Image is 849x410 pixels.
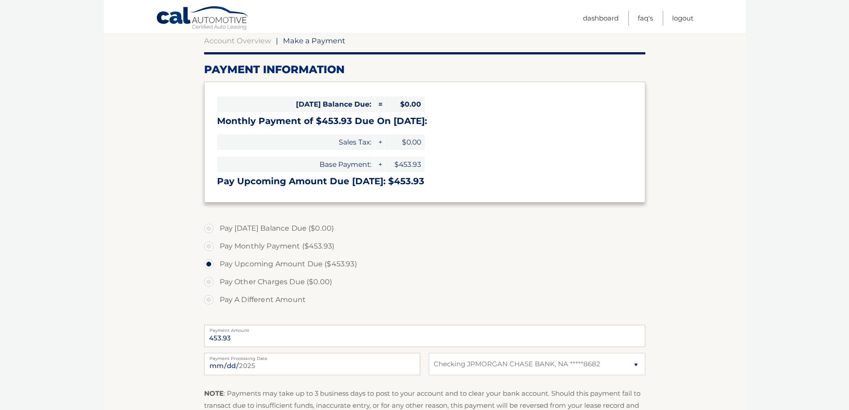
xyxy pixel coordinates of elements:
span: Sales Tax: [217,134,375,150]
label: Pay A Different Amount [204,291,645,309]
a: Account Overview [204,36,271,45]
input: Payment Date [204,353,420,375]
label: Payment Processing Date [204,353,420,360]
strong: NOTE [204,389,224,398]
h3: Pay Upcoming Amount Due [DATE]: $453.93 [217,176,632,187]
a: Logout [672,11,693,25]
span: | [276,36,278,45]
span: $0.00 [385,134,425,150]
label: Pay Monthly Payment ($453.93) [204,237,645,255]
label: Payment Amount [204,325,645,332]
a: Dashboard [583,11,619,25]
a: FAQ's [638,11,653,25]
span: + [375,157,384,172]
span: $453.93 [385,157,425,172]
label: Pay Other Charges Due ($0.00) [204,273,645,291]
label: Pay Upcoming Amount Due ($453.93) [204,255,645,273]
span: Make a Payment [283,36,345,45]
span: [DATE] Balance Due: [217,96,375,112]
span: Base Payment: [217,157,375,172]
a: Cal Automotive [156,6,250,32]
input: Payment Amount [204,325,645,347]
span: = [375,96,384,112]
h3: Monthly Payment of $453.93 Due On [DATE]: [217,116,632,127]
span: $0.00 [385,96,425,112]
span: + [375,134,384,150]
label: Pay [DATE] Balance Due ($0.00) [204,219,645,237]
h2: Payment Information [204,63,645,76]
